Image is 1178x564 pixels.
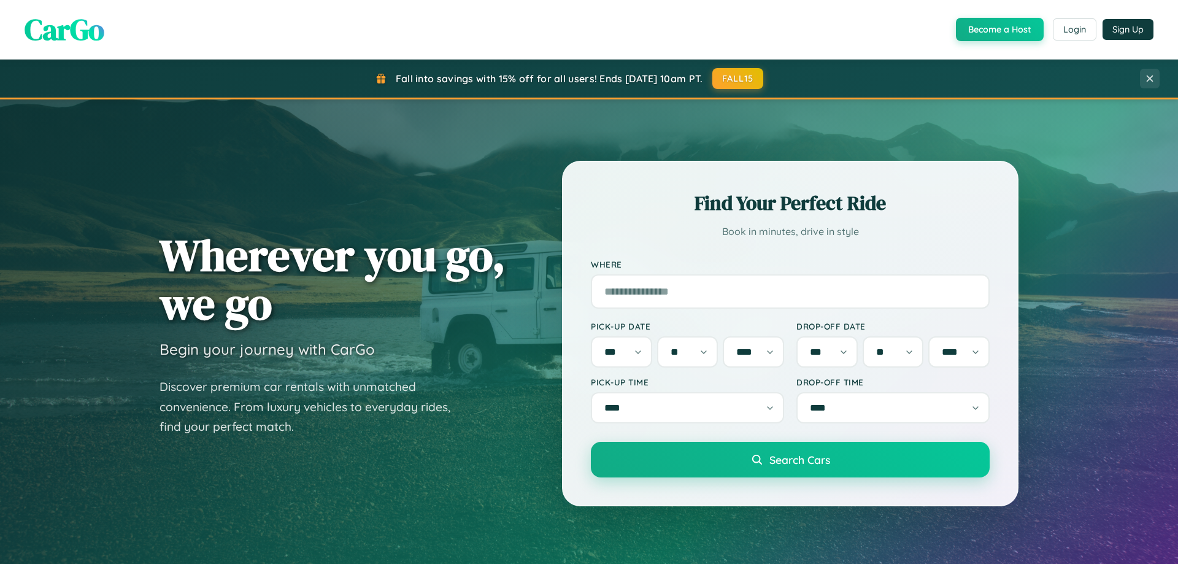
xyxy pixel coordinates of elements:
label: Pick-up Time [591,377,784,387]
span: Fall into savings with 15% off for all users! Ends [DATE] 10am PT. [396,72,703,85]
label: Drop-off Date [796,321,990,331]
button: Sign Up [1103,19,1153,40]
label: Pick-up Date [591,321,784,331]
button: FALL15 [712,68,764,89]
p: Book in minutes, drive in style [591,223,990,241]
h3: Begin your journey with CarGo [160,340,375,358]
button: Search Cars [591,442,990,477]
label: Drop-off Time [796,377,990,387]
h2: Find Your Perfect Ride [591,190,990,217]
button: Become a Host [956,18,1044,41]
p: Discover premium car rentals with unmatched convenience. From luxury vehicles to everyday rides, ... [160,377,466,437]
span: CarGo [25,9,104,50]
button: Login [1053,18,1096,41]
span: Search Cars [769,453,830,466]
h1: Wherever you go, we go [160,231,506,328]
label: Where [591,259,990,269]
